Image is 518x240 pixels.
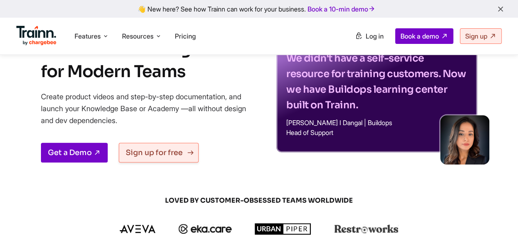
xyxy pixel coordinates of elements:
a: Get a Demo [41,143,108,162]
a: Sign up for free [119,143,199,162]
div: 👋 New here? See how Trainn can work for your business. [5,5,513,13]
img: aveva logo [120,225,156,233]
a: Sign up [460,28,502,44]
p: [PERSON_NAME] I Dangal | Buildops [286,119,467,126]
a: Pricing [175,32,196,40]
span: Features [75,32,101,41]
img: Trainn Logo [16,26,57,46]
a: Book a demo [395,28,453,44]
p: Create product videos and step-by-step documentation, and launch your Knowledge Base or Academy —... [41,91,258,126]
p: Head of Support [286,129,467,136]
span: Sign up [465,32,487,40]
a: Log in [350,29,389,43]
p: We didn't have a self-service resource for training customers. Now we have Buildops learning cent... [286,50,467,113]
span: Book a demo [400,32,439,40]
img: sabina-buildops.d2e8138.png [440,115,489,165]
img: ekacare logo [179,224,232,234]
img: urbanpiper logo [255,223,311,235]
span: LOVED BY CUSTOMER-OBSESSED TEAMS WORLDWIDE [63,196,456,205]
span: Log in [366,32,384,40]
iframe: Chat Widget [477,201,518,240]
img: restroworks logo [334,224,398,233]
h1: Customer Training Platform for Modern Teams [41,37,263,83]
span: Resources [122,32,154,41]
a: Book a 10-min demo [306,3,377,15]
